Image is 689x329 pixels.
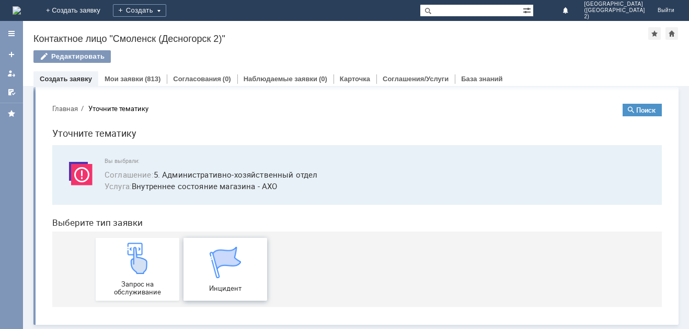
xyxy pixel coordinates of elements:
a: Создать заявку [40,75,92,83]
a: Запрос на обслуживание [52,142,135,205]
img: logo [13,6,21,15]
div: Создать [113,4,166,17]
span: Внутреннее состояние магазина - АХО [61,85,605,97]
a: База знаний [461,75,502,83]
img: get067d4ba7cf7247ad92597448b2db9300 [166,151,197,183]
a: Соглашения/Услуги [383,75,449,83]
div: Добавить в избранное [648,27,661,40]
span: Соглашение : [61,74,110,84]
a: Перейти на домашнюю страницу [13,6,21,15]
button: Поиск [579,8,618,21]
h1: Уточните тематику [8,30,618,46]
a: Согласования [173,75,221,83]
div: Уточните тематику [44,9,105,17]
span: ([GEOGRAPHIC_DATA] [584,7,645,14]
a: Мои согласования [3,84,20,101]
span: [GEOGRAPHIC_DATA] [584,1,645,7]
div: (0) [319,75,327,83]
a: Мои заявки [105,75,143,83]
a: Инцидент [140,142,223,205]
div: (0) [223,75,231,83]
span: Вы выбрали: [61,62,605,69]
span: 2) [584,14,645,20]
div: Сделать домашней страницей [665,27,678,40]
a: Карточка [340,75,370,83]
a: Создать заявку [3,46,20,63]
button: Соглашение:5. Административно-хозяйственный отдел [61,73,273,85]
header: Выберите тип заявки [8,122,618,133]
span: Услуга : [61,85,88,96]
img: get23c147a1b4124cbfa18e19f2abec5e8f [78,147,109,179]
a: Наблюдаемые заявки [244,75,317,83]
span: Инцидент [143,189,220,197]
a: Мои заявки [3,65,20,82]
div: Контактное лицо "Смоленск (Десногорск 2)" [33,34,648,44]
div: (813) [145,75,160,83]
img: svg%3E [21,62,52,94]
span: Запрос на обслуживание [55,185,132,201]
button: Главная [8,8,34,18]
span: Расширенный поиск [523,5,533,15]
